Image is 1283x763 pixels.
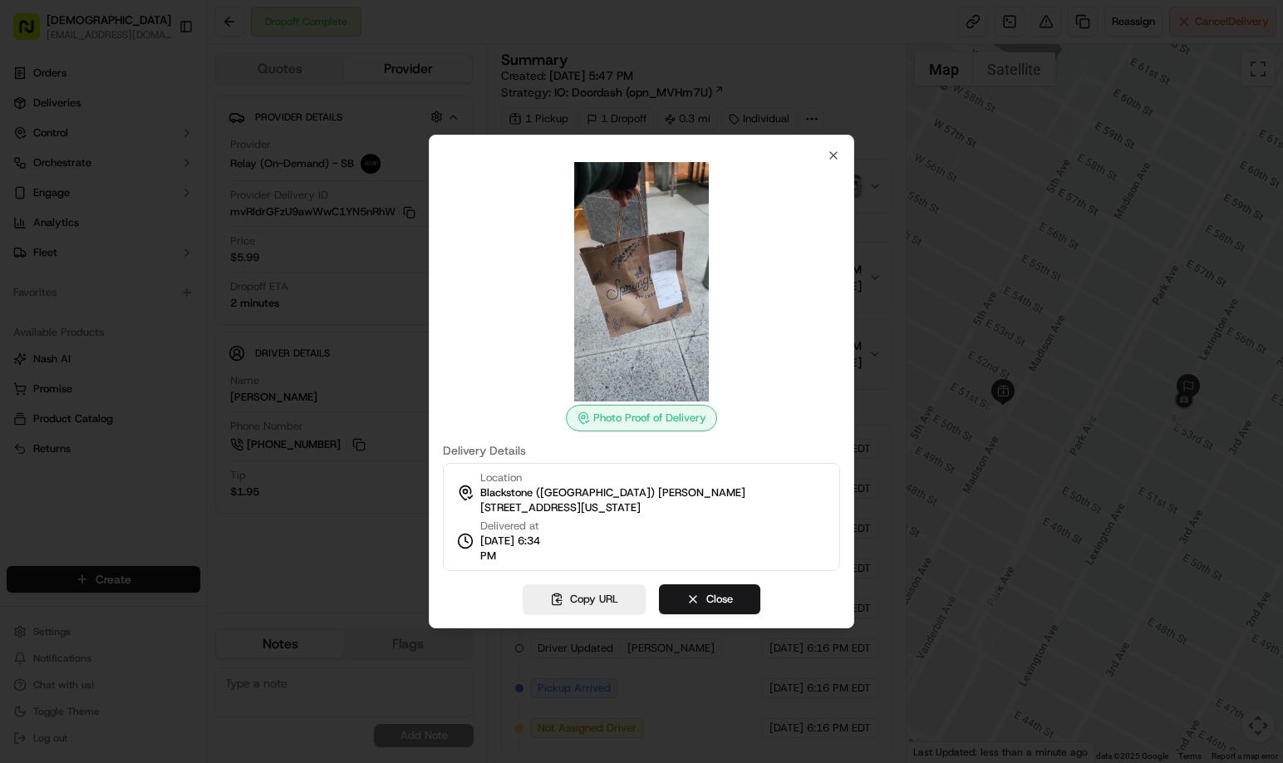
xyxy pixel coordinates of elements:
[17,66,302,93] p: Welcome 👋
[523,584,646,614] button: Copy URL
[10,234,134,264] a: 📗Knowledge Base
[480,470,522,485] span: Location
[165,282,201,294] span: Pylon
[33,241,127,258] span: Knowledge Base
[157,241,267,258] span: API Documentation
[443,445,840,456] label: Delivery Details
[659,584,760,614] button: Close
[480,500,641,515] span: [STREET_ADDRESS][US_STATE]
[17,243,30,256] div: 📗
[117,281,201,294] a: Powered byPylon
[134,234,273,264] a: 💻API Documentation
[566,405,717,431] div: Photo Proof of Delivery
[480,519,557,534] span: Delivered at
[283,164,302,184] button: Start new chat
[480,485,745,500] span: Blackstone ([GEOGRAPHIC_DATA]) [PERSON_NAME]
[17,17,50,50] img: Nash
[57,175,210,189] div: We're available if you need us!
[57,159,273,175] div: Start new chat
[140,243,154,256] div: 💻
[522,162,761,401] img: photo_proof_of_delivery image
[43,107,299,125] input: Got a question? Start typing here...
[480,534,557,564] span: [DATE] 6:34 PM
[17,159,47,189] img: 1736555255976-a54dd68f-1ca7-489b-9aae-adbdc363a1c4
